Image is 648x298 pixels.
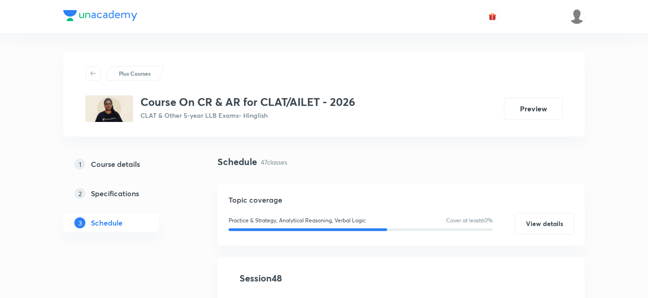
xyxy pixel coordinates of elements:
p: Practice & Strategy, Analytical Reasoning, Verbal Logic [229,216,366,225]
button: Preview [504,98,563,120]
img: avatar [488,12,497,21]
p: Plus Courses [119,69,151,77]
img: Company Logo [63,10,137,21]
p: 2 [74,188,85,199]
button: avatar [485,9,500,24]
p: 3 [74,217,85,228]
p: 1 [74,159,85,170]
p: CLAT & Other 5-year LLB Exams • Hinglish [140,110,355,120]
h5: Schedule [91,217,123,228]
h5: Topic coverage [229,194,574,205]
h5: Specifications [91,188,139,199]
h5: Course details [91,159,140,170]
p: Cover at least 60 % [446,216,493,225]
h4: Schedule [218,155,257,169]
img: 3CFBF137-1B11-4A5E-BB9D-BB830225DB7C_plus.png [85,95,133,122]
a: 1Course details [63,155,188,173]
img: Basudha [569,9,585,24]
h4: Session 48 [240,271,407,285]
button: View details [515,213,574,235]
a: Company Logo [63,10,137,23]
p: 47 classes [261,157,287,167]
a: 2Specifications [63,184,188,203]
h3: Course On CR & AR for CLAT/AILET - 2026 [140,95,355,109]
